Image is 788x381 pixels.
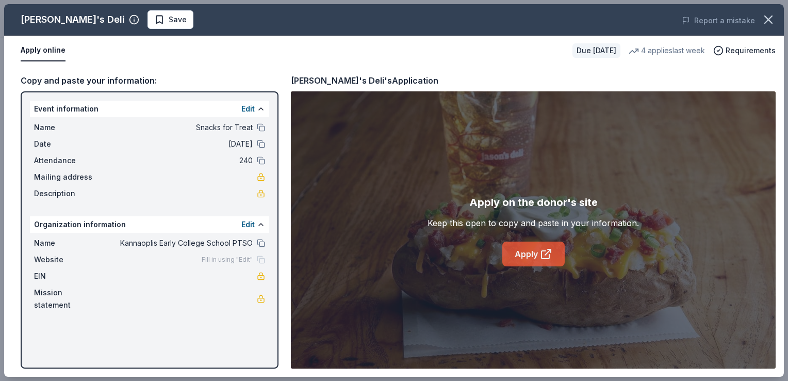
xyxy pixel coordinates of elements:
[147,10,193,29] button: Save
[241,103,255,115] button: Edit
[34,154,103,167] span: Attendance
[21,40,65,61] button: Apply online
[502,242,565,266] a: Apply
[21,74,278,87] div: Copy and paste your information:
[428,217,639,229] div: Keep this open to copy and paste in your information.
[469,194,598,211] div: Apply on the donor's site
[103,138,253,150] span: [DATE]
[34,253,103,266] span: Website
[34,187,103,200] span: Description
[34,270,103,282] span: EIN
[169,13,187,26] span: Save
[34,237,103,249] span: Name
[713,44,776,57] button: Requirements
[241,218,255,231] button: Edit
[291,74,438,87] div: [PERSON_NAME]'s Deli's Application
[726,44,776,57] span: Requirements
[629,44,705,57] div: 4 applies last week
[103,121,253,134] span: Snacks for Treat
[34,171,103,183] span: Mailing address
[34,287,103,311] span: Mission statement
[21,11,125,28] div: [PERSON_NAME]'s Deli
[34,138,103,150] span: Date
[572,43,620,58] div: Due [DATE]
[30,101,269,117] div: Event information
[682,14,755,27] button: Report a mistake
[30,216,269,233] div: Organization information
[202,256,253,264] span: Fill in using "Edit"
[103,237,253,249] span: Kannaoplis Early College School PTSO
[103,154,253,167] span: 240
[34,121,103,134] span: Name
